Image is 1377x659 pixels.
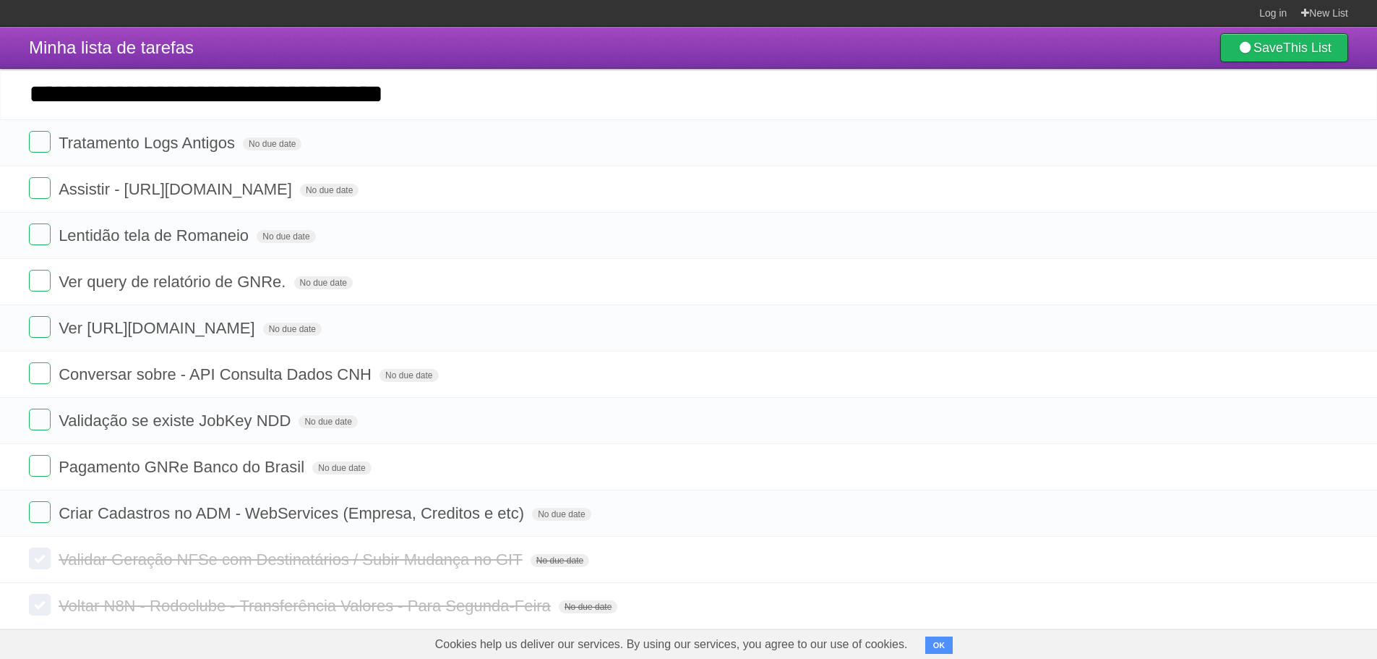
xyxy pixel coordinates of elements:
[925,637,953,654] button: OK
[263,323,322,336] span: No due date
[59,319,258,337] span: Ver [URL][DOMAIN_NAME]
[29,409,51,430] label: Done
[29,594,51,616] label: Done
[531,554,589,567] span: No due date
[59,550,526,569] span: Validar Geração NFSe com Destinatários / Subir Mudança no GIT
[294,276,353,289] span: No due date
[59,134,239,152] span: Tratamento Logs Antigos
[532,508,591,521] span: No due date
[1220,33,1348,62] a: SaveThis List
[559,600,617,613] span: No due date
[29,455,51,477] label: Done
[59,365,375,383] span: Conversar sobre - API Consulta Dados CNH
[29,131,51,153] label: Done
[59,412,294,430] span: Validação se existe JobKey NDD
[59,458,308,476] span: Pagamento GNRe Banco do Brasil
[29,548,51,569] label: Done
[29,177,51,199] label: Done
[29,224,51,245] label: Done
[312,462,371,475] span: No due date
[59,180,296,198] span: Assistir - [URL][DOMAIN_NAME]
[29,316,51,338] label: Done
[257,230,315,243] span: No due date
[243,137,301,150] span: No due date
[379,369,438,382] span: No due date
[29,362,51,384] label: Done
[29,38,194,57] span: Minha lista de tarefas
[59,273,289,291] span: Ver query de relatório de GNRe.
[59,597,554,615] span: Voltar N8N - Rodoclube - Transferência Valores - Para Segunda-Feira
[300,184,359,197] span: No due date
[59,504,528,522] span: Criar Cadastros no ADM - WebServices (Empresa, Creditos e etc)
[59,226,252,245] span: Lentidão tela de Romaneio
[29,270,51,292] label: Done
[29,501,51,523] label: Done
[421,630,922,659] span: Cookies help us deliver our services. By using our services, you agree to our use of cookies.
[1283,41,1331,55] b: This List
[299,415,357,428] span: No due date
